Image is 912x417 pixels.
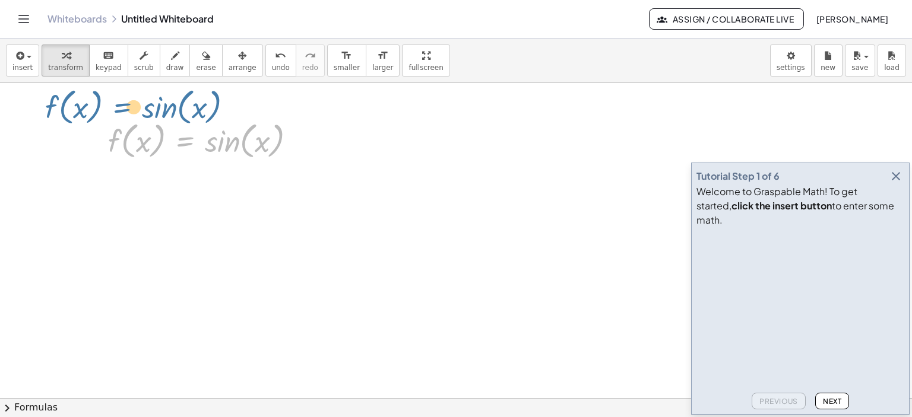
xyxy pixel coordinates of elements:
[341,49,352,63] i: format_size
[777,63,805,72] span: settings
[884,63,900,72] span: load
[134,63,154,72] span: scrub
[821,63,835,72] span: new
[770,44,812,77] button: settings
[696,169,780,183] div: Tutorial Step 1 of 6
[89,44,128,77] button: keyboardkeypad
[302,63,318,72] span: redo
[649,8,804,30] button: Assign / Collaborate Live
[265,44,296,77] button: undoundo
[96,63,122,72] span: keypad
[814,44,843,77] button: new
[659,14,794,24] span: Assign / Collaborate Live
[408,63,443,72] span: fullscreen
[305,49,316,63] i: redo
[196,63,216,72] span: erase
[878,44,906,77] button: load
[823,397,841,406] span: Next
[296,44,325,77] button: redoredo
[12,63,33,72] span: insert
[275,49,286,63] i: undo
[377,49,388,63] i: format_size
[696,184,904,227] div: Welcome to Graspable Math! To get started, to enter some math.
[222,44,263,77] button: arrange
[42,44,90,77] button: transform
[334,63,360,72] span: smaller
[166,63,184,72] span: draw
[806,8,898,30] button: [PERSON_NAME]
[14,9,33,28] button: Toggle navigation
[851,63,868,72] span: save
[272,63,290,72] span: undo
[6,44,39,77] button: insert
[160,44,191,77] button: draw
[816,14,888,24] span: [PERSON_NAME]
[103,49,114,63] i: keyboard
[731,199,832,212] b: click the insert button
[402,44,449,77] button: fullscreen
[366,44,400,77] button: format_sizelarger
[47,13,107,25] a: Whiteboards
[845,44,875,77] button: save
[327,44,366,77] button: format_sizesmaller
[372,63,393,72] span: larger
[189,44,222,77] button: erase
[815,393,849,409] button: Next
[128,44,160,77] button: scrub
[48,63,83,72] span: transform
[229,63,256,72] span: arrange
